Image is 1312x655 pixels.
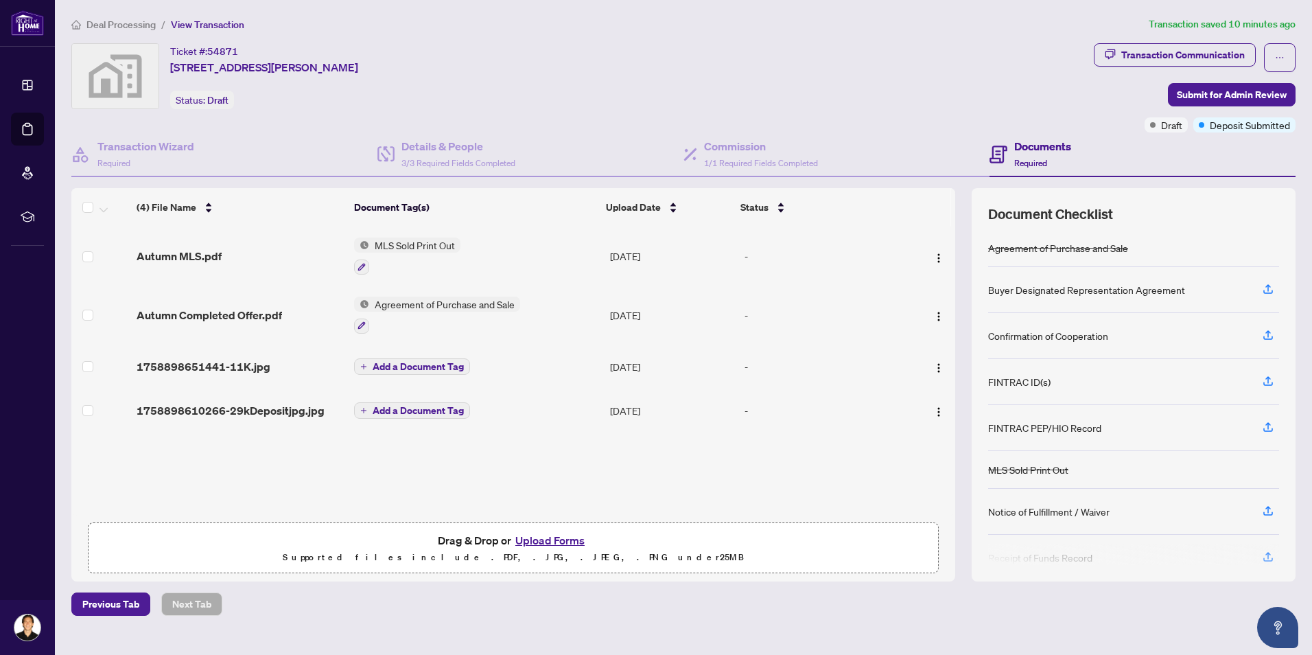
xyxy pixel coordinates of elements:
span: 3/3 Required Fields Completed [401,158,515,168]
div: Transaction Communication [1121,44,1245,66]
button: Logo [928,400,950,422]
h4: Transaction Wizard [97,138,194,154]
img: logo [11,10,44,36]
div: MLS Sold Print Out [988,462,1068,477]
img: Status Icon [354,238,369,253]
span: Drag & Drop orUpload FormsSupported files include .PDF, .JPG, .JPEG, .PNG under25MB [89,523,938,574]
button: Next Tab [161,593,222,616]
span: plus [360,407,367,414]
span: 54871 [207,45,238,58]
div: FINTRAC ID(s) [988,374,1051,389]
span: Draft [207,94,229,106]
h4: Documents [1014,138,1071,154]
th: Status [735,188,903,227]
span: (4) File Name [137,200,196,215]
button: Logo [928,356,950,378]
img: Profile Icon [14,614,40,641]
img: svg%3e [72,44,159,108]
th: Document Tag(s) [349,188,600,227]
span: Draft [1161,117,1182,133]
span: Add a Document Tag [373,362,464,371]
span: Upload Date [606,200,661,215]
span: 1758898610266-29kDepositjpg.jpg [137,402,325,419]
td: [DATE] [605,389,739,433]
img: Logo [933,363,944,374]
img: Logo [933,406,944,417]
span: MLS Sold Print Out [369,238,460,253]
td: [DATE] [605,286,739,345]
span: Required [97,158,130,168]
div: Buyer Designated Representation Agreement [988,282,1185,297]
img: Logo [933,311,944,322]
h4: Commission [704,138,818,154]
button: Status IconAgreement of Purchase and Sale [354,297,520,334]
span: Submit for Admin Review [1177,84,1287,106]
button: Submit for Admin Review [1168,83,1296,106]
button: Add a Document Tag [354,402,470,419]
th: (4) File Name [131,188,349,227]
div: - [745,359,902,374]
span: 1/1 Required Fields Completed [704,158,818,168]
h4: Details & People [401,138,515,154]
span: Previous Tab [82,593,139,615]
div: Notice of Fulfillment / Waiver [988,504,1110,519]
div: Status: [170,91,234,109]
span: Deposit Submitted [1210,117,1290,133]
span: Drag & Drop or [438,531,589,549]
span: Agreement of Purchase and Sale [369,297,520,312]
img: Status Icon [354,297,369,312]
button: Previous Tab [71,593,150,616]
span: 1758898651441-11K.jpg [137,358,270,375]
p: Supported files include .PDF, .JPG, .JPEG, .PNG under 25 MB [97,549,930,566]
span: [STREET_ADDRESS][PERSON_NAME] [170,59,358,76]
article: Transaction saved 10 minutes ago [1149,16,1296,32]
span: Required [1014,158,1047,168]
button: Open asap [1257,607,1298,648]
button: Status IconMLS Sold Print Out [354,238,460,275]
button: Add a Document Tag [354,402,470,420]
span: ellipsis [1275,53,1285,62]
div: Ticket #: [170,43,238,59]
td: [DATE] [605,227,739,286]
span: Autumn MLS.pdf [137,248,222,264]
li: / [161,16,165,32]
span: Autumn Completed Offer.pdf [137,307,282,323]
div: - [745,308,902,323]
img: Logo [933,253,944,264]
div: - [745,249,902,264]
button: Logo [928,245,950,267]
div: Confirmation of Cooperation [988,328,1108,343]
th: Upload Date [600,188,735,227]
span: Status [740,200,769,215]
button: Logo [928,304,950,326]
span: plus [360,363,367,370]
span: home [71,20,81,30]
span: View Transaction [171,19,244,31]
span: Deal Processing [86,19,156,31]
div: FINTRAC PEP/HIO Record [988,420,1101,435]
button: Upload Forms [511,531,589,549]
div: Agreement of Purchase and Sale [988,240,1128,255]
button: Transaction Communication [1094,43,1256,67]
td: [DATE] [605,345,739,389]
div: - [745,403,902,418]
span: Add a Document Tag [373,406,464,415]
button: Add a Document Tag [354,358,470,375]
span: Document Checklist [988,205,1113,224]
